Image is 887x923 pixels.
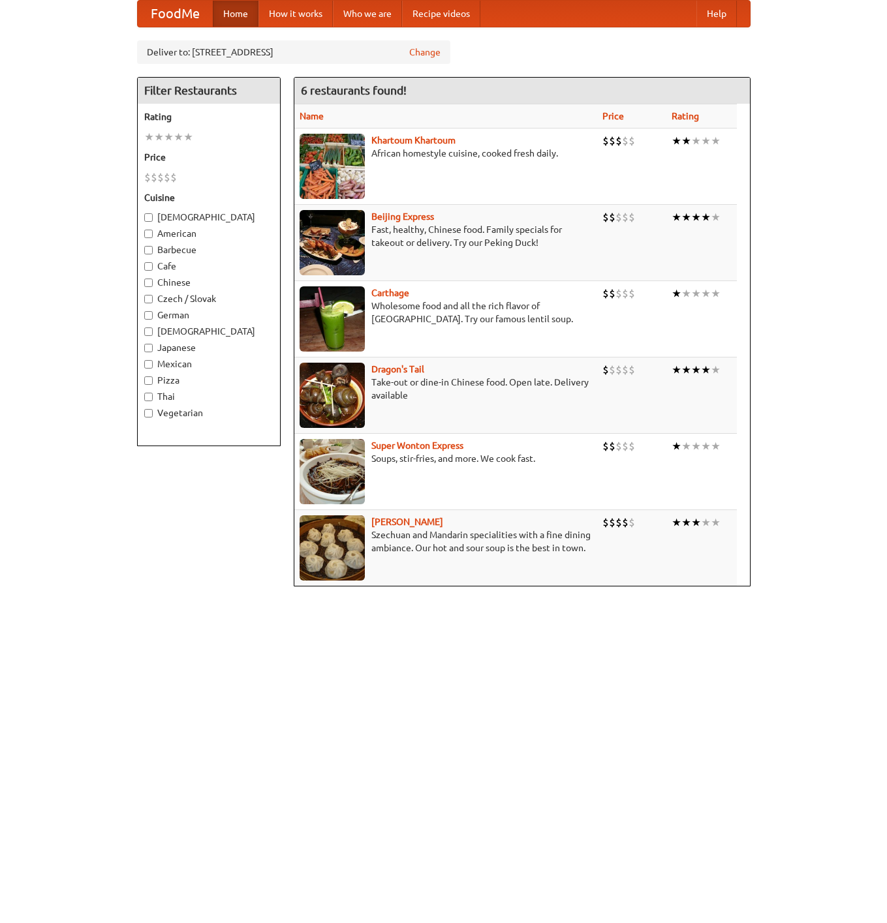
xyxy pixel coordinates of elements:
label: [DEMOGRAPHIC_DATA] [144,325,273,338]
li: $ [615,134,622,148]
a: Khartoum Khartoum [371,135,456,145]
li: $ [602,286,609,301]
input: Cafe [144,262,153,271]
li: ★ [711,210,721,224]
img: beijing.jpg [300,210,365,275]
label: Thai [144,390,273,403]
p: Wholesome food and all the rich flavor of [GEOGRAPHIC_DATA]. Try our famous lentil soup. [300,299,592,325]
h5: Rating [144,110,273,123]
input: American [144,230,153,238]
li: ★ [691,439,701,453]
h5: Price [144,151,273,164]
li: $ [629,286,635,301]
li: $ [629,210,635,224]
input: Japanese [144,344,153,352]
a: Home [213,1,258,27]
li: $ [144,170,151,185]
li: $ [609,363,615,377]
a: Price [602,111,624,121]
li: $ [609,210,615,224]
li: ★ [701,134,711,148]
label: German [144,309,273,322]
input: Pizza [144,376,153,385]
li: ★ [681,363,691,377]
li: ★ [701,210,711,224]
li: $ [622,134,629,148]
li: ★ [681,134,691,148]
input: Chinese [144,279,153,287]
li: $ [609,134,615,148]
ng-pluralize: 6 restaurants found! [301,84,407,97]
img: carthage.jpg [300,286,365,352]
label: Barbecue [144,243,273,256]
li: ★ [691,286,701,301]
input: [DEMOGRAPHIC_DATA] [144,213,153,222]
li: $ [164,170,170,185]
img: khartoum.jpg [300,134,365,199]
li: ★ [672,515,681,530]
a: How it works [258,1,333,27]
li: ★ [691,363,701,377]
li: $ [615,515,622,530]
a: Carthage [371,288,409,298]
input: [DEMOGRAPHIC_DATA] [144,327,153,336]
li: ★ [711,134,721,148]
li: ★ [164,130,174,144]
img: shandong.jpg [300,515,365,581]
p: Fast, healthy, Chinese food. Family specials for takeout or delivery. Try our Peking Duck! [300,223,592,249]
li: ★ [711,439,721,453]
li: ★ [174,130,183,144]
li: ★ [691,210,701,224]
li: $ [615,210,622,224]
li: ★ [701,515,711,530]
label: Vegetarian [144,406,273,419]
li: $ [622,515,629,530]
li: $ [151,170,157,185]
label: Mexican [144,357,273,371]
p: Szechuan and Mandarin specialities with a fine dining ambiance. Our hot and sour soup is the best... [300,528,592,554]
li: ★ [681,286,691,301]
li: ★ [672,439,681,453]
li: ★ [691,515,701,530]
li: $ [609,439,615,453]
li: ★ [691,134,701,148]
a: Beijing Express [371,211,434,222]
li: ★ [144,130,154,144]
img: dragon.jpg [300,363,365,428]
li: $ [602,134,609,148]
li: $ [615,439,622,453]
a: Who we are [333,1,402,27]
p: Soups, stir-fries, and more. We cook fast. [300,452,592,465]
li: ★ [701,363,711,377]
input: Mexican [144,360,153,369]
input: German [144,311,153,320]
li: $ [602,515,609,530]
p: Take-out or dine-in Chinese food. Open late. Delivery available [300,376,592,402]
li: ★ [711,363,721,377]
label: [DEMOGRAPHIC_DATA] [144,211,273,224]
li: ★ [672,363,681,377]
li: $ [157,170,164,185]
li: $ [629,515,635,530]
li: ★ [672,134,681,148]
li: $ [629,134,635,148]
a: Super Wonton Express [371,440,463,451]
label: American [144,227,273,240]
li: $ [609,286,615,301]
li: $ [615,363,622,377]
a: FoodMe [138,1,213,27]
a: Dragon's Tail [371,364,424,374]
li: ★ [681,439,691,453]
a: [PERSON_NAME] [371,517,443,527]
label: Pizza [144,374,273,387]
li: $ [602,210,609,224]
label: Cafe [144,260,273,273]
li: ★ [681,515,691,530]
li: $ [629,363,635,377]
li: ★ [681,210,691,224]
